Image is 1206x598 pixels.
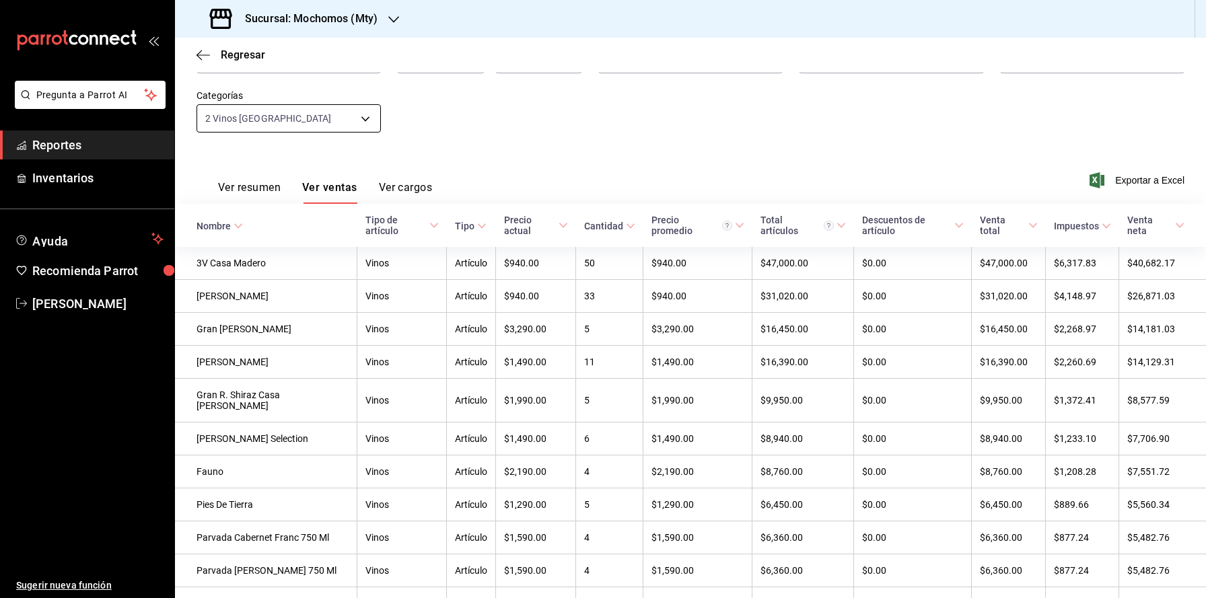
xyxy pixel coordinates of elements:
td: [PERSON_NAME] [175,280,357,313]
td: $1,990.00 [496,379,576,422]
td: $940.00 [643,280,752,313]
td: $9,950.00 [752,379,854,422]
td: $5,482.76 [1119,554,1206,587]
div: Venta total [980,215,1026,236]
button: Regresar [197,48,265,61]
td: $7,551.72 [1119,455,1206,488]
div: Impuestos [1054,221,1099,231]
td: [PERSON_NAME] Selection [175,422,357,455]
td: $940.00 [496,280,576,313]
button: open_drawer_menu [148,35,159,46]
td: $7,706.90 [1119,422,1206,455]
td: Parvada Cabernet Franc 750 Ml [175,521,357,554]
td: $0.00 [854,247,972,280]
div: Tipo [455,221,474,231]
td: Artículo [447,313,496,346]
td: Gran R. Shiraz Casa [PERSON_NAME] [175,379,357,422]
td: $0.00 [854,313,972,346]
td: Vinos [357,346,447,379]
td: $1,233.10 [1046,422,1119,455]
td: Fauno [175,455,357,488]
td: 3V Casa Madero [175,247,357,280]
td: Artículo [447,554,496,587]
td: $2,260.69 [1046,346,1119,379]
td: $1,290.00 [643,488,752,521]
td: $2,268.97 [1046,313,1119,346]
td: Artículo [447,247,496,280]
td: $3,290.00 [496,313,576,346]
td: $0.00 [854,422,972,455]
td: 11 [576,346,643,379]
td: $0.00 [854,346,972,379]
td: 6 [576,422,643,455]
td: Artículo [447,521,496,554]
td: 4 [576,554,643,587]
td: $6,317.83 [1046,247,1119,280]
span: Descuentos de artículo [862,215,964,236]
td: $6,360.00 [972,554,1046,587]
td: Vinos [357,313,447,346]
td: $16,390.00 [972,346,1046,379]
button: Pregunta a Parrot AI [15,81,166,109]
td: $31,020.00 [752,280,854,313]
svg: Precio promedio = Total artículos / cantidad [722,221,732,231]
td: Artículo [447,346,496,379]
div: Precio promedio [651,215,732,236]
td: $5,482.76 [1119,521,1206,554]
div: Cantidad [584,221,623,231]
td: Vinos [357,280,447,313]
div: Nombre [197,221,231,231]
td: Vinos [357,521,447,554]
td: Artículo [447,422,496,455]
td: Vinos [357,455,447,488]
span: Reportes [32,136,164,154]
td: $0.00 [854,455,972,488]
td: 50 [576,247,643,280]
td: Pies De Tierra [175,488,357,521]
td: 5 [576,488,643,521]
td: Gran [PERSON_NAME] [175,313,357,346]
button: Ver cargos [379,181,433,204]
td: $47,000.00 [752,247,854,280]
td: $26,871.03 [1119,280,1206,313]
span: Venta total [980,215,1038,236]
span: Recomienda Parrot [32,262,164,280]
span: Nombre [197,221,243,231]
td: $5,560.34 [1119,488,1206,521]
span: Sugerir nueva función [16,578,164,593]
td: $1,372.41 [1046,379,1119,422]
td: 4 [576,521,643,554]
td: Vinos [357,247,447,280]
span: 2 Vinos [GEOGRAPHIC_DATA] [205,112,331,125]
span: Impuestos [1054,221,1111,231]
td: Artículo [447,280,496,313]
td: 5 [576,313,643,346]
td: $2,190.00 [496,455,576,488]
td: $8,940.00 [972,422,1046,455]
td: $16,450.00 [752,313,854,346]
td: $1,490.00 [643,346,752,379]
td: $6,360.00 [752,521,854,554]
td: $0.00 [854,521,972,554]
div: Tipo de artículo [365,215,427,236]
td: 33 [576,280,643,313]
div: Descuentos de artículo [862,215,952,236]
td: $1,490.00 [643,422,752,455]
td: Vinos [357,488,447,521]
span: Tipo [455,221,487,231]
td: $1,990.00 [643,379,752,422]
td: $16,450.00 [972,313,1046,346]
button: Ver ventas [302,181,357,204]
td: $1,590.00 [496,521,576,554]
span: Inventarios [32,169,164,187]
td: $47,000.00 [972,247,1046,280]
a: Pregunta a Parrot AI [9,98,166,112]
td: $8,760.00 [972,455,1046,488]
td: $31,020.00 [972,280,1046,313]
td: Artículo [447,379,496,422]
td: Vinos [357,379,447,422]
td: $0.00 [854,379,972,422]
td: [PERSON_NAME] [175,346,357,379]
button: Exportar a Excel [1092,172,1184,188]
